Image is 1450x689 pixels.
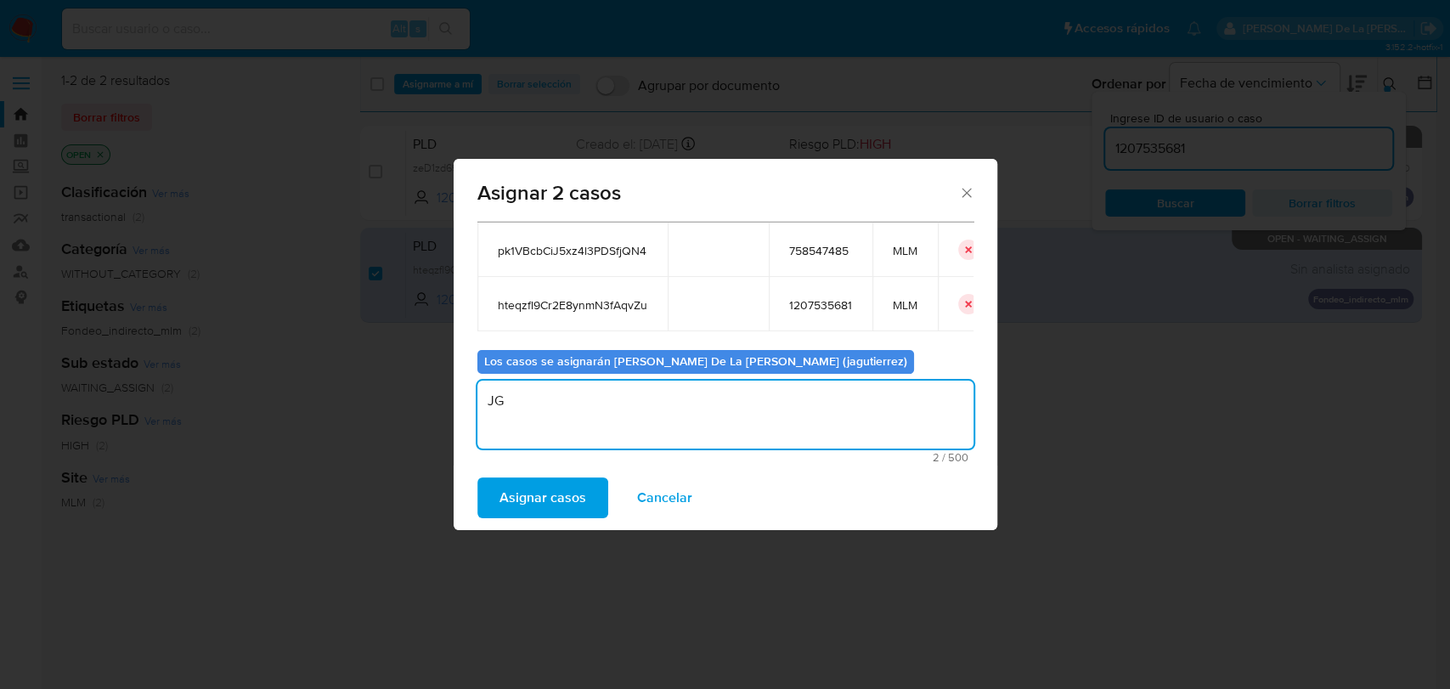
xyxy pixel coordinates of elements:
span: Asignar 2 casos [477,183,959,203]
span: hteqzfl9Cr2E8ynmN3fAqvZu [498,297,647,313]
button: Cancelar [615,477,714,518]
button: Asignar casos [477,477,608,518]
textarea: JG [477,381,973,449]
span: MLM [893,243,917,258]
button: icon-button [958,294,979,314]
span: Cancelar [637,479,692,517]
span: 758547485 [789,243,852,258]
span: Asignar casos [499,479,586,517]
button: Cerrar ventana [958,184,973,200]
div: assign-modal [454,159,997,530]
button: icon-button [958,240,979,260]
span: Máximo 500 caracteres [482,452,968,463]
span: 1207535681 [789,297,852,313]
span: pk1VBcbCiJ5xz4l3PDSfjQN4 [498,243,647,258]
span: MLM [893,297,917,313]
b: Los casos se asignarán [PERSON_NAME] De La [PERSON_NAME] (jagutierrez) [484,353,907,370]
